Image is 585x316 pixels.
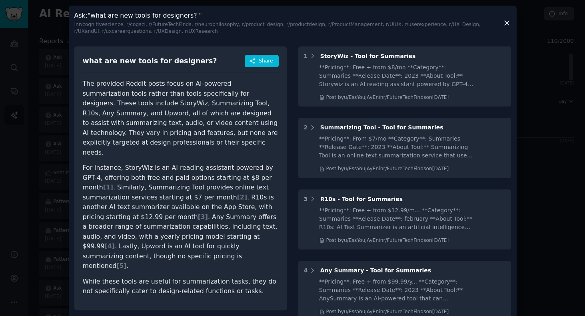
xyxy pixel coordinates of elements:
p: While these tools are useful for summarization tasks, they do not specifically cater to design-re... [83,277,279,296]
div: **Pricing**: Free + from $99.99/y... **Category**: Summaries **Release Date**: 2023 **About Tool:... [319,278,474,303]
div: Post by u/EssYouJAyEn in r/FutureTechFinds on [DATE] [326,237,449,244]
div: Post by u/EssYouJAyEn in r/FutureTechFinds on [DATE] [326,94,449,101]
p: For instance, StoryWiz is an AI reading assistant powered by GPT-4, offering both free and paid o... [83,163,279,271]
div: Post by u/EssYouJAyEn in r/FutureTechFinds on [DATE] [326,165,449,173]
div: **Pricing**: From $7/mo **Category**: Summaries **Release Date**: 2023 **About Tool:** Summarizin... [319,135,474,160]
div: what are new tools for designers? [83,56,217,66]
div: Post by u/EssYouJAyEn in r/FutureTechFinds on [DATE] [326,308,449,316]
span: StoryWiz - Tool for Summaries [320,53,416,59]
span: [ 2 ] [237,193,247,201]
span: [ 4 ] [105,242,115,250]
div: 3 [304,195,308,203]
div: In r/cognitivescience, r/cogsci, r/FutureTechFinds, r/neurophilosophy, r/product_design, r/produc... [74,21,503,35]
span: [ 1 ] [103,183,113,191]
h3: Ask : "what are new tools for designers? " [74,11,503,35]
div: **Pricing**: Free + from $12.99/m... **Category**: Summaries **Release Date**: february **About T... [319,206,474,231]
span: [ 3 ] [198,213,208,221]
p: The provided Reddit posts focus on AI-powered summarization tools rather than tools specifically ... [83,79,279,157]
span: Summarizing Tool - Tool for Summaries [320,124,443,131]
span: R10s - Tool for Summaries [320,196,403,202]
div: 4 [304,266,308,275]
button: Share [245,55,278,68]
span: [ 5 ] [116,262,126,270]
div: **Pricing**: Free + from $8/mo **Category**: Summaries **Release Date**: 2023 **About Tool:** Sto... [319,63,474,89]
span: Any Summary - Tool for Summaries [320,267,431,274]
div: 1 [304,52,308,60]
span: Share [259,58,273,65]
div: 2 [304,123,308,132]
